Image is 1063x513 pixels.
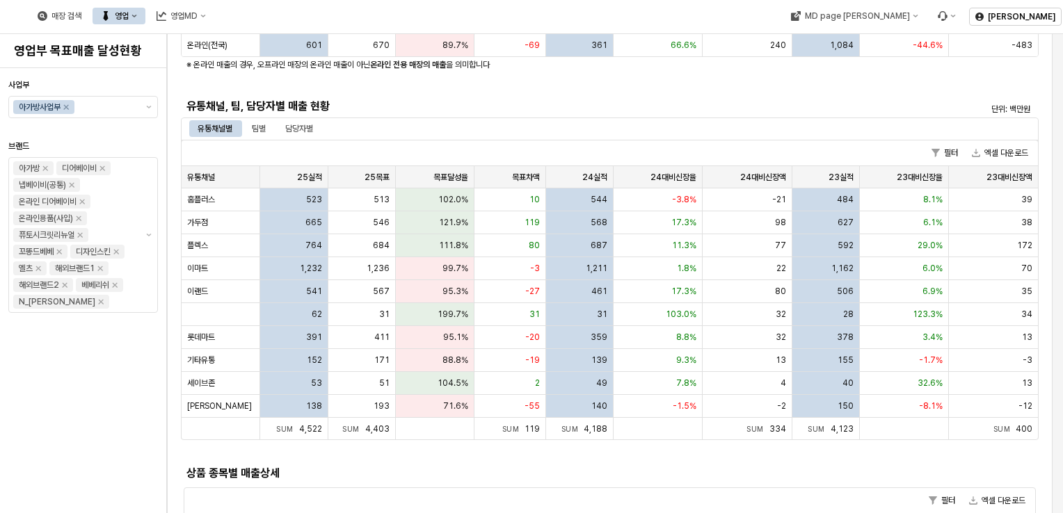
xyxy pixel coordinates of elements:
[19,211,73,225] div: 온라인용품(사입)
[529,194,540,205] span: 10
[19,295,95,309] div: N_[PERSON_NAME]
[8,80,29,90] span: 사업부
[650,172,696,183] span: 24대비신장율
[373,286,390,297] span: 567
[676,377,696,389] span: 7.8%
[14,44,152,58] h4: 영업부 목표매출 달성현황
[373,217,390,228] span: 546
[918,240,943,251] span: 29.0%
[141,158,157,312] button: 제안 사항 표시
[923,492,961,509] button: 필터
[19,100,61,114] div: 아가방사업부
[433,172,468,183] span: 목표달성율
[831,424,854,434] span: 4,123
[525,332,540,343] span: -20
[1021,217,1032,228] span: 38
[804,11,909,21] div: MD page [PERSON_NAME]
[666,309,696,320] span: 103.0%
[29,8,90,24] button: 매장 검색
[561,425,584,433] span: Sum
[769,424,786,434] span: 334
[365,424,390,434] span: 4,403
[442,286,468,297] span: 95.3%
[671,286,696,297] span: 17.3%
[99,165,105,171] div: Remove 디어베이비
[1017,240,1032,251] span: 172
[591,194,607,205] span: 544
[746,425,769,433] span: Sum
[374,194,390,205] span: 513
[373,240,390,251] span: 684
[913,309,943,320] span: 123.3%
[535,377,540,389] span: 2
[187,240,208,251] span: 플렉스
[525,400,540,412] span: -55
[187,263,208,274] span: 이마트
[676,355,696,366] span: 9.3%
[525,40,540,51] span: -69
[591,240,607,251] span: 687
[306,40,322,51] span: 601
[187,400,252,412] span: [PERSON_NAME]
[838,355,854,366] span: 155
[187,286,208,297] span: 이랜드
[62,161,97,175] div: 디어베이비
[591,355,607,366] span: 139
[808,425,831,433] span: Sum
[370,60,446,70] strong: 온라인 전용 매장의 매출
[438,309,468,320] span: 199.7%
[19,161,40,175] div: 아가방
[443,332,468,343] span: 95.1%
[252,120,266,137] div: 팀별
[19,178,66,192] div: 냅베이비(공통)
[442,40,468,51] span: 89.7%
[926,145,964,161] button: 필터
[306,332,322,343] span: 391
[781,377,786,389] span: 4
[770,40,786,51] span: 240
[673,400,696,412] span: -1.5%
[922,286,943,297] span: 6.9%
[42,165,48,171] div: Remove 아가방
[148,8,214,24] button: 영업MD
[35,266,41,271] div: Remove 엘츠
[442,355,468,366] span: 88.8%
[829,172,854,183] span: 23실적
[300,263,322,274] span: 1,232
[243,120,274,137] div: 팀별
[19,261,33,275] div: 엘츠
[677,263,696,274] span: 1.8%
[305,240,322,251] span: 764
[929,8,964,24] div: Menu item 6
[671,40,696,51] span: 66.6%
[833,103,1030,115] p: 단위: 백만원
[837,332,854,343] span: 378
[964,492,1031,509] button: 엑셀 다운로드
[584,424,607,434] span: 4,188
[831,263,854,274] span: 1,162
[285,120,313,137] div: 담당자별
[597,309,607,320] span: 31
[923,194,943,205] span: 8.1%
[591,286,607,297] span: 461
[311,377,322,389] span: 53
[776,263,786,274] span: 22
[772,194,786,205] span: -21
[529,240,540,251] span: 80
[582,172,607,183] span: 24실적
[776,332,786,343] span: 32
[775,217,786,228] span: 98
[986,172,1032,183] span: 23대비신장액
[276,425,299,433] span: Sum
[671,217,696,228] span: 17.3%
[922,263,943,274] span: 6.0%
[305,217,322,228] span: 665
[591,400,607,412] span: 140
[777,400,786,412] span: -2
[93,8,145,24] div: 영업
[525,217,540,228] span: 119
[837,286,854,297] span: 506
[69,182,74,188] div: Remove 냅베이비(공통)
[782,8,926,24] button: MD page [PERSON_NAME]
